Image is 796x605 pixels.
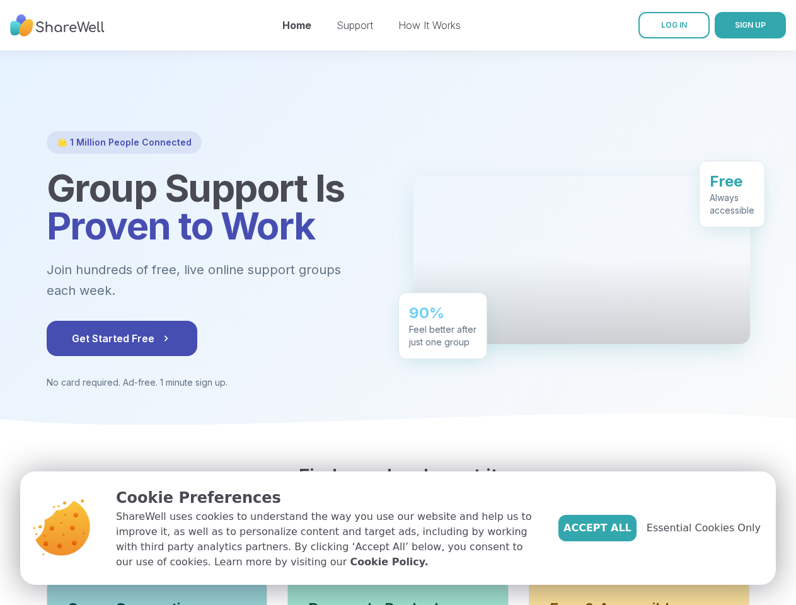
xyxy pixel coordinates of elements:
[10,8,105,43] img: ShareWell Nav Logo
[350,555,428,570] a: Cookie Policy.
[116,509,538,570] p: ShareWell uses cookies to understand the way you use our website and help us to improve it, as we...
[715,12,786,38] button: SIGN UP
[116,487,538,509] p: Cookie Preferences
[409,323,476,349] div: Feel better after just one group
[47,376,383,389] p: No card required. Ad-free. 1 minute sign up.
[282,19,311,32] a: Home
[47,131,202,154] div: 🌟 1 Million People Connected
[47,169,383,245] h1: Group Support Is
[47,321,197,356] button: Get Started Free
[710,171,754,192] div: Free
[563,521,632,536] span: Accept All
[47,260,383,301] p: Join hundreds of free, live online support groups each week.
[638,12,710,38] a: LOG IN
[47,464,750,487] h2: Find people who get it
[735,20,766,30] span: SIGN UP
[72,331,172,346] span: Get Started Free
[647,521,761,536] span: Essential Cookies Only
[337,19,373,32] a: Support
[398,19,461,32] a: How It Works
[661,20,687,30] span: LOG IN
[409,303,476,323] div: 90%
[47,203,315,248] span: Proven to Work
[710,192,754,217] div: Always accessible
[558,515,637,541] button: Accept All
